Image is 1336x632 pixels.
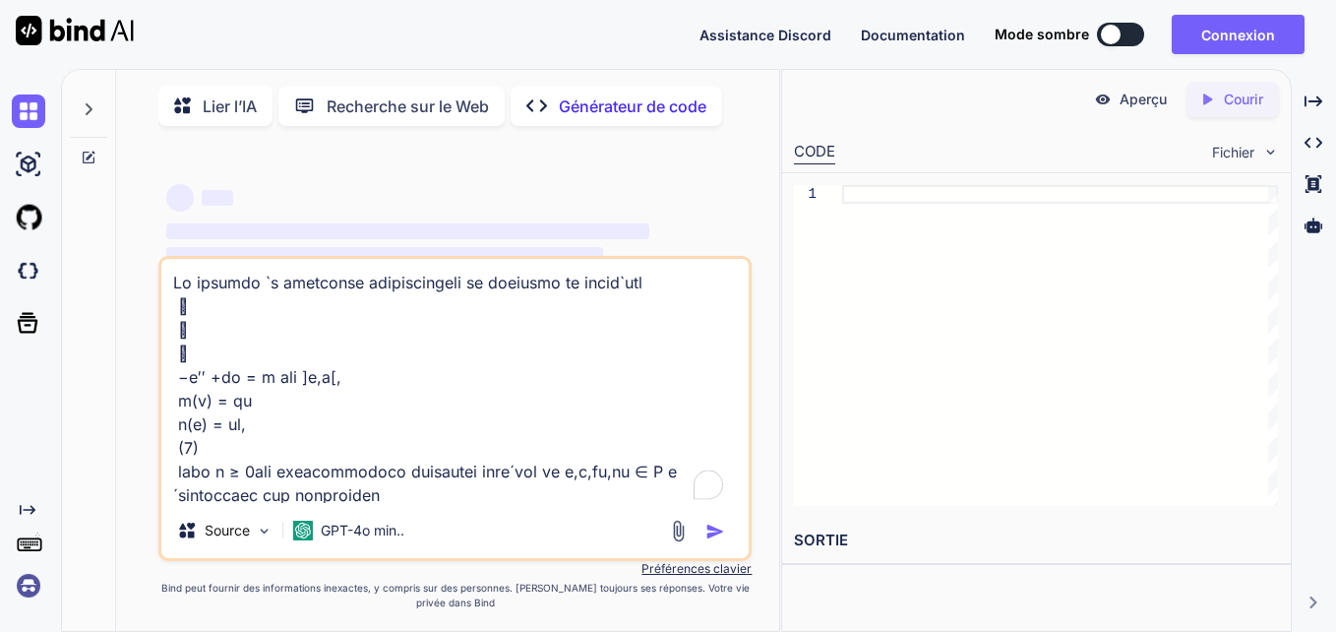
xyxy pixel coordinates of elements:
[705,522,725,541] img: icône
[16,16,134,45] img: Lier l’IA
[205,521,250,540] p: Source
[12,148,45,181] img: Ai-Studio
[321,522,404,538] font: GPT-4o min..
[203,95,257,118] p: Lier l’IA
[293,521,313,540] img: GPT-4o mini
[559,95,706,118] p: Générateur de code
[995,25,1089,44] span: Mode sombre
[166,247,602,263] span: ‌
[1224,90,1263,109] p: Courir
[794,185,817,204] div: 1
[699,25,831,45] button: Assistance Discord
[1262,144,1279,160] img: chevron vers le bas
[782,518,1290,564] h2: SORTIE
[1120,90,1167,109] p: Aperçu
[12,201,45,234] img: githubLight
[158,561,752,577] p: Préférences clavier
[1212,143,1254,162] span: Fichier
[202,190,233,206] span: ‌
[256,523,273,539] img: Choisissez des modèles
[12,254,45,287] img: darkCloudIdeIcon
[166,184,194,212] span: ‌
[158,581,752,610] p: Bind peut fournir des informations inexactes, y compris sur des personnes. [PERSON_NAME] toujours...
[12,569,45,602] img: Connexion
[794,141,835,164] div: CODE
[1094,91,1112,108] img: Aperçu
[861,25,965,45] button: Documentation
[667,520,690,542] img: attachement
[161,259,749,503] textarea: Pour enrichir les interactions avec les lecteurs d’écran, veuillez activer l’accessibilité dans l...
[699,27,831,43] span: Assistance Discord
[327,95,489,118] p: Recherche sur le Web
[1172,15,1305,54] button: Connexion
[166,223,649,239] span: ‌
[12,95,45,128] img: bavarder
[861,27,965,43] span: Documentation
